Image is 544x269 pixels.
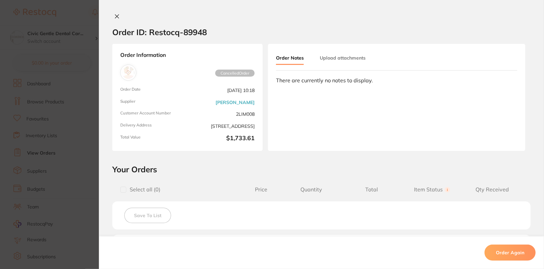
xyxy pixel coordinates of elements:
[190,87,255,94] span: [DATE] 10:18
[402,186,462,193] span: Item Status
[342,186,402,193] span: Total
[485,245,536,261] button: Order Again
[215,70,255,77] span: Cancelled Order
[216,100,255,105] a: [PERSON_NAME]
[122,66,135,79] img: Henry Schein Halas
[120,52,255,59] strong: Order Information
[120,87,185,94] span: Order Date
[276,52,304,65] button: Order Notes
[462,186,523,193] span: Qty Received
[320,52,366,64] button: Upload attachments
[112,27,207,37] h2: Order ID: Restocq- 89948
[190,135,255,143] b: $1,733.61
[120,99,185,106] span: Supplier
[281,186,342,193] span: Quantity
[120,123,185,129] span: Delivery Address
[190,111,255,117] span: 2LIM008
[126,186,160,193] span: Select all ( 0 )
[241,186,281,193] span: Price
[276,77,517,83] div: There are currently no notes to display.
[120,135,185,143] span: Total Value
[112,164,531,174] h2: Your Orders
[190,123,255,129] span: [STREET_ADDRESS]
[124,208,171,223] button: Save To List
[120,111,185,117] span: Customer Account Number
